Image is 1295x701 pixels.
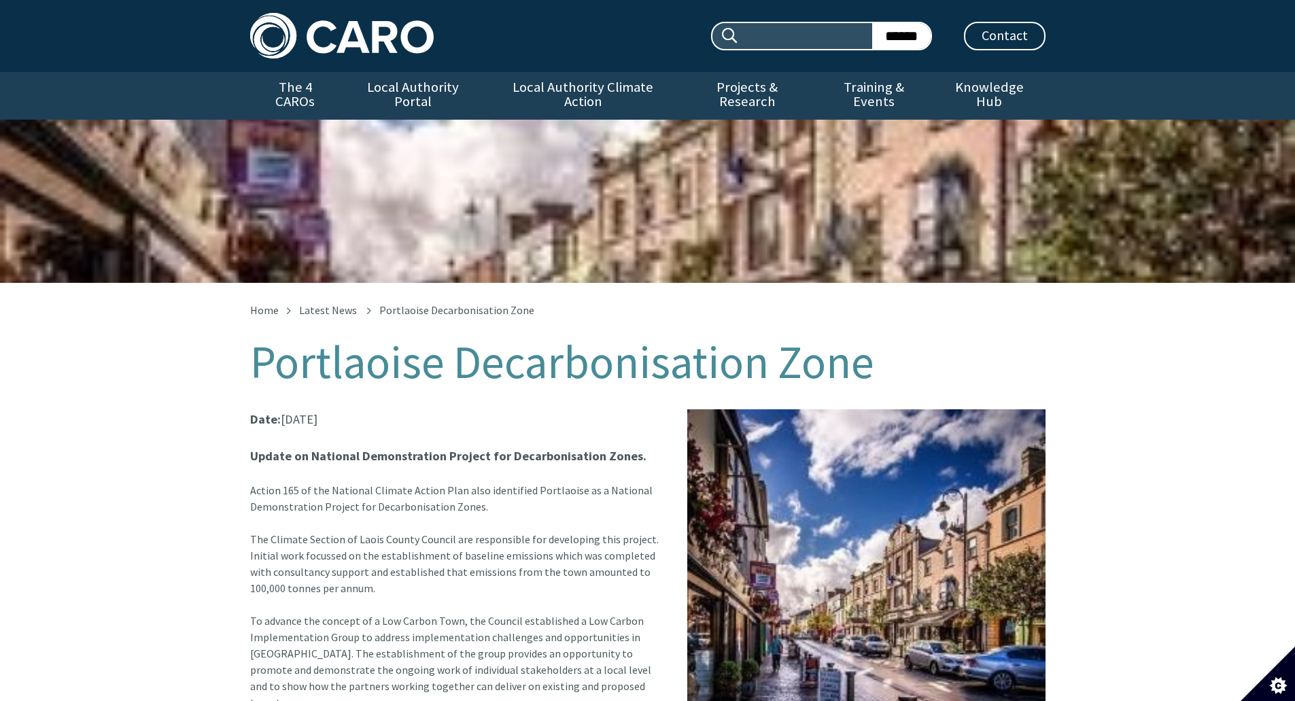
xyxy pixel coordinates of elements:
a: Contact [964,22,1046,50]
strong: Date: [250,411,281,427]
a: Home [250,303,279,317]
h1: Portlaoise Decarbonisation Zone [250,337,1046,388]
strong: Update on National Demonstration Project for Decarbonisation Zones. [250,447,646,463]
p: [DATE] [250,409,1046,429]
a: Knowledge Hub [933,72,1045,120]
a: The 4 CAROs [250,72,341,120]
a: Projects & Research [680,72,814,120]
span: Portlaoise Decarbonisation Zone [379,303,534,317]
a: Local Authority Portal [341,72,486,120]
a: Local Authority Climate Action [486,72,680,120]
button: Set cookie preferences [1241,647,1295,701]
a: Training & Events [814,72,933,120]
img: Caro logo [250,13,434,58]
a: Latest News [299,303,357,317]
